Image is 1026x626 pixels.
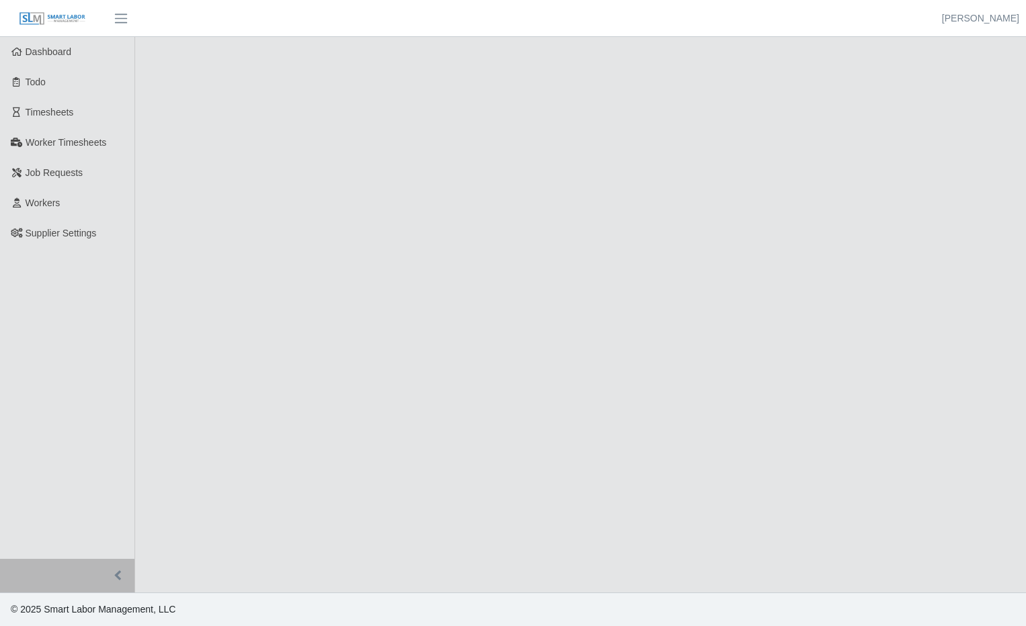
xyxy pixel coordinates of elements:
span: Worker Timesheets [26,137,106,148]
span: © 2025 Smart Labor Management, LLC [11,604,175,615]
span: Supplier Settings [26,228,97,238]
span: Workers [26,197,61,208]
img: SLM Logo [19,11,86,26]
a: [PERSON_NAME] [942,11,1019,26]
span: Job Requests [26,167,83,178]
span: Dashboard [26,46,72,57]
span: Todo [26,77,46,87]
span: Timesheets [26,107,74,118]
